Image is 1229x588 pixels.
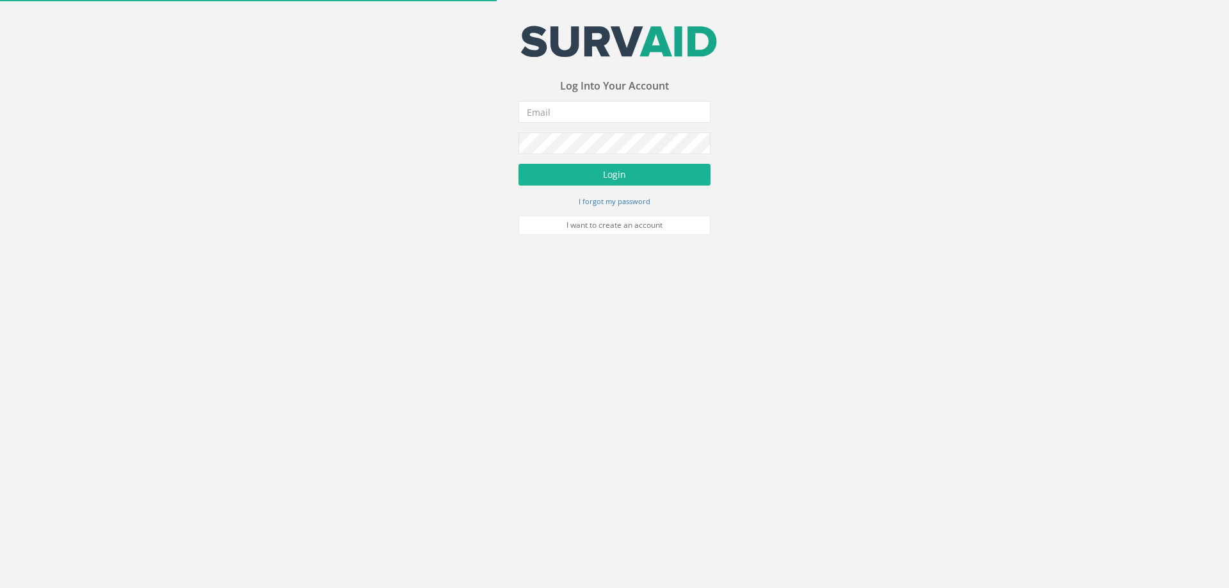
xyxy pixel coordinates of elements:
a: I forgot my password [579,195,650,207]
small: I forgot my password [579,196,650,206]
button: Login [518,164,711,186]
a: I want to create an account [518,216,711,235]
input: Email [518,101,711,123]
h3: Log Into Your Account [518,81,711,92]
